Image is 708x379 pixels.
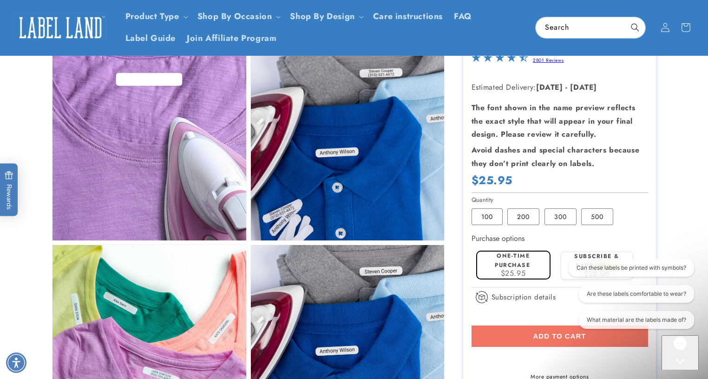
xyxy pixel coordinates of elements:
summary: Shop By Design [284,6,367,27]
img: Label Land [14,13,107,42]
summary: Product Type [120,6,192,27]
label: Subscribe & save [574,253,619,270]
a: Label Land [11,10,111,46]
button: Search [625,17,645,38]
label: 200 [507,209,539,226]
span: Rewards [5,171,13,209]
a: Product Type [125,10,179,22]
strong: The font shown in the name preview reflects the exact style that will appear in your final design... [472,102,636,140]
span: $25.95 [501,268,526,279]
summary: Shop By Occasion [192,6,285,27]
strong: [DATE] [536,82,563,93]
span: Subscription details [492,292,556,303]
span: FAQ [454,11,472,22]
a: Care instructions [367,6,448,27]
strong: [DATE] [570,82,597,93]
p: Estimated Delivery: [472,81,648,94]
span: Shop By Occasion [197,11,272,22]
iframe: Gorgias live chat messenger [662,335,699,370]
span: Join Affiliate Program [187,33,276,44]
strong: Avoid dashes and special characters because they don’t print clearly on labels. [472,145,640,169]
label: 500 [581,209,613,226]
span: Label Guide [125,33,176,44]
a: Label Guide [120,27,182,49]
legend: Quantity [472,195,495,205]
span: Care instructions [373,11,443,22]
div: Accessibility Menu [6,352,26,373]
a: Join Affiliate Program [181,27,282,49]
label: 100 [472,209,503,226]
a: FAQ [448,6,478,27]
label: 300 [544,209,577,226]
a: Shop By Design [290,10,354,22]
label: Purchase options [472,233,524,244]
span: 4.5-star overall rating [472,56,528,66]
a: 2801 Reviews - open in a new tab [533,57,564,64]
span: $25.95 [472,172,513,188]
strong: - [565,82,568,93]
label: One-time purchase [495,252,530,269]
iframe: Sign Up via Text for Offers [7,305,118,332]
iframe: Gorgias live chat conversation starters [562,259,699,337]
